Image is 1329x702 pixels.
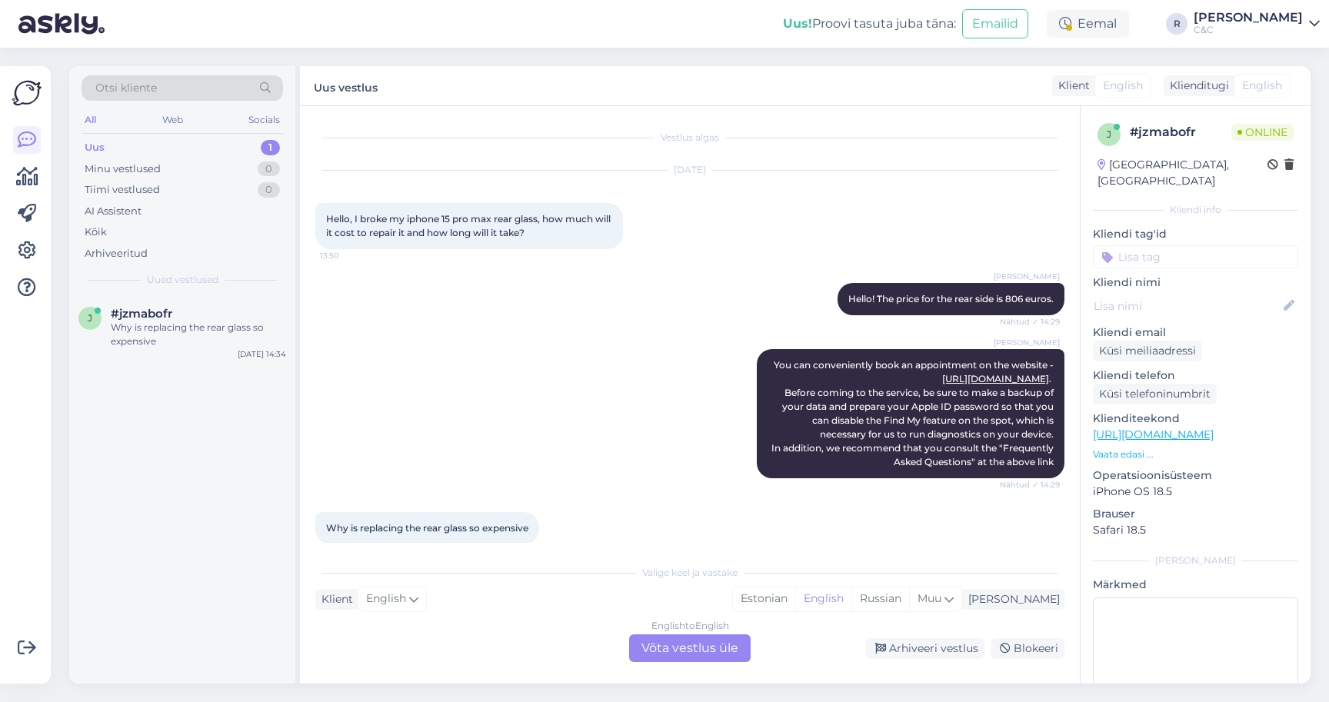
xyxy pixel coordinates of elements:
div: Uus [85,140,105,155]
div: Võta vestlus üle [629,634,751,662]
div: [PERSON_NAME] [1093,554,1298,567]
p: Operatsioonisüsteem [1093,467,1298,484]
div: Proovi tasuta juba täna: [783,15,956,33]
a: [PERSON_NAME]C&C [1194,12,1320,36]
span: Hello, I broke my iphone 15 pro max rear glass, how much will it cost to repair it and how long w... [326,213,613,238]
p: Kliendi telefon [1093,368,1298,384]
p: iPhone OS 18.5 [1093,484,1298,500]
span: Why is replacing the rear glass so expensive [326,522,528,534]
div: Blokeeri [991,638,1064,659]
div: Minu vestlused [85,161,161,177]
div: # jzmabofr [1130,123,1231,141]
div: C&C [1194,24,1303,36]
div: R [1166,13,1187,35]
div: [PERSON_NAME] [962,591,1060,607]
p: Brauser [1093,506,1298,522]
div: Web [159,110,186,130]
span: You can conveniently book an appointment on the website - . Before coming to the service, be sure... [771,359,1056,467]
img: Askly Logo [12,78,42,108]
div: English [795,587,851,611]
span: Hello! The price for the rear side is 806 euros. [848,293,1054,304]
div: Arhiveeri vestlus [866,638,984,659]
a: [URL][DOMAIN_NAME] [1093,428,1214,441]
p: Safari 18.5 [1093,522,1298,538]
div: Klienditugi [1164,78,1229,94]
span: English [1242,78,1282,94]
span: Nähtud ✓ 14:29 [1000,479,1060,491]
div: Russian [851,587,909,611]
span: English [366,591,406,607]
b: Uus! [783,16,812,31]
div: Eemal [1047,10,1129,38]
div: Valige keel ja vastake [315,566,1064,580]
span: Nähtud ✓ 14:29 [1000,316,1060,328]
div: 0 [258,161,280,177]
div: Klient [1052,78,1090,94]
div: Why is replacing the rear glass so expensive [111,321,286,348]
div: [DATE] 14:34 [238,348,286,360]
span: Online [1231,124,1294,141]
button: Emailid [962,9,1028,38]
span: j [1107,128,1111,140]
div: 1 [261,140,280,155]
div: Kliendi info [1093,203,1298,217]
div: Arhiveeritud [85,246,148,261]
p: Kliendi tag'id [1093,226,1298,242]
div: [GEOGRAPHIC_DATA], [GEOGRAPHIC_DATA] [1098,157,1267,189]
input: Lisa tag [1093,245,1298,268]
div: English to English [651,619,729,633]
div: Socials [245,110,283,130]
span: 13:50 [320,250,378,261]
p: Klienditeekond [1093,411,1298,427]
div: 0 [258,182,280,198]
label: Uus vestlus [314,75,378,96]
div: All [82,110,99,130]
div: Klient [315,591,353,607]
span: Uued vestlused [147,273,218,287]
div: AI Assistent [85,204,142,219]
span: English [1103,78,1143,94]
div: [DATE] [315,163,1064,177]
span: [PERSON_NAME] [994,271,1060,282]
p: Kliendi email [1093,324,1298,341]
div: Tiimi vestlused [85,182,160,198]
div: [PERSON_NAME] [1194,12,1303,24]
span: Muu [918,591,941,605]
div: Kõik [85,225,107,240]
span: Otsi kliente [95,80,157,96]
p: Märkmed [1093,577,1298,593]
p: Vaata edasi ... [1093,447,1298,461]
div: Küsi meiliaadressi [1093,341,1202,361]
a: [URL][DOMAIN_NAME] [942,373,1049,384]
div: Vestlus algas [315,131,1064,145]
span: #jzmabofr [111,307,172,321]
div: Küsi telefoninumbrit [1093,384,1217,404]
p: Kliendi nimi [1093,274,1298,291]
span: [PERSON_NAME] [994,337,1060,348]
input: Lisa nimi [1094,298,1281,314]
div: Estonian [733,587,795,611]
span: j [88,312,92,324]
